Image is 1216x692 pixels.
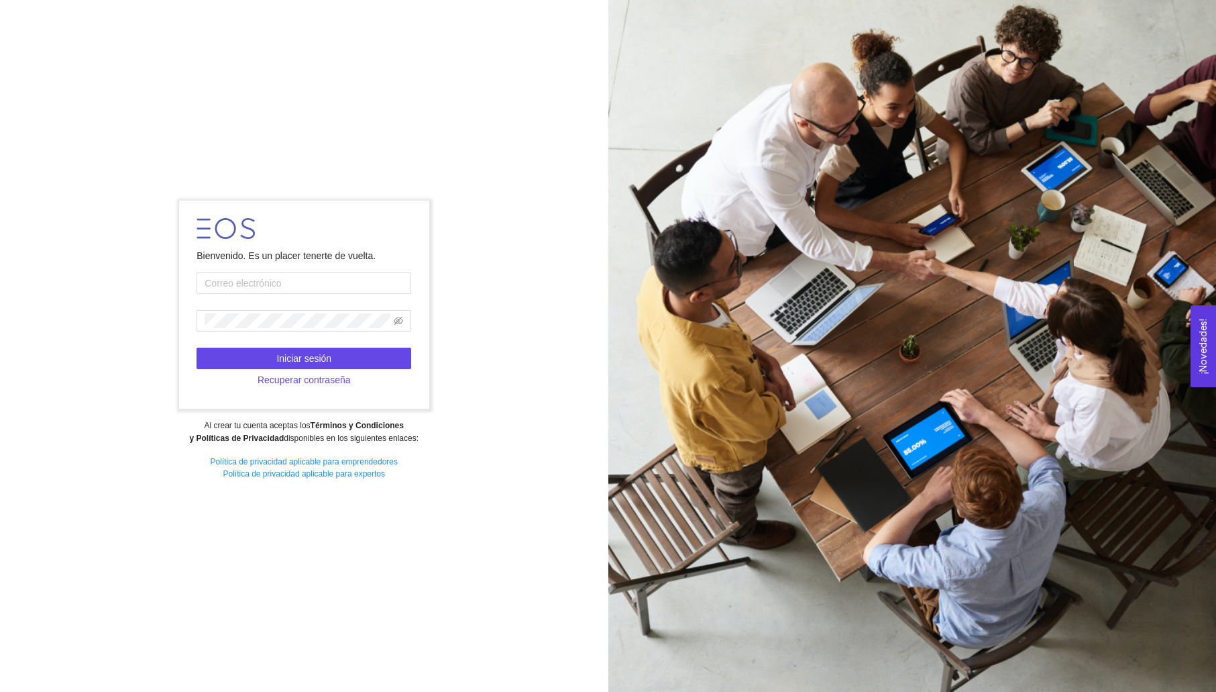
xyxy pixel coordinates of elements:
div: Al crear tu cuenta aceptas los disponibles en los siguientes enlaces: [9,419,599,445]
img: LOGO [197,218,255,239]
a: Recuperar contraseña [197,375,411,385]
button: Iniciar sesión [197,348,411,369]
a: Política de privacidad aplicable para emprendedores [210,457,398,466]
button: Recuperar contraseña [197,369,411,391]
div: Bienvenido. Es un placer tenerte de vuelta. [197,248,411,263]
a: Política de privacidad aplicable para expertos [223,469,385,479]
button: Open Feedback Widget [1191,305,1216,387]
input: Correo electrónico [197,273,411,294]
strong: Términos y Condiciones y Políticas de Privacidad [189,421,403,443]
span: eye-invisible [394,316,403,326]
span: Iniciar sesión [276,351,331,366]
span: Recuperar contraseña [258,373,351,387]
